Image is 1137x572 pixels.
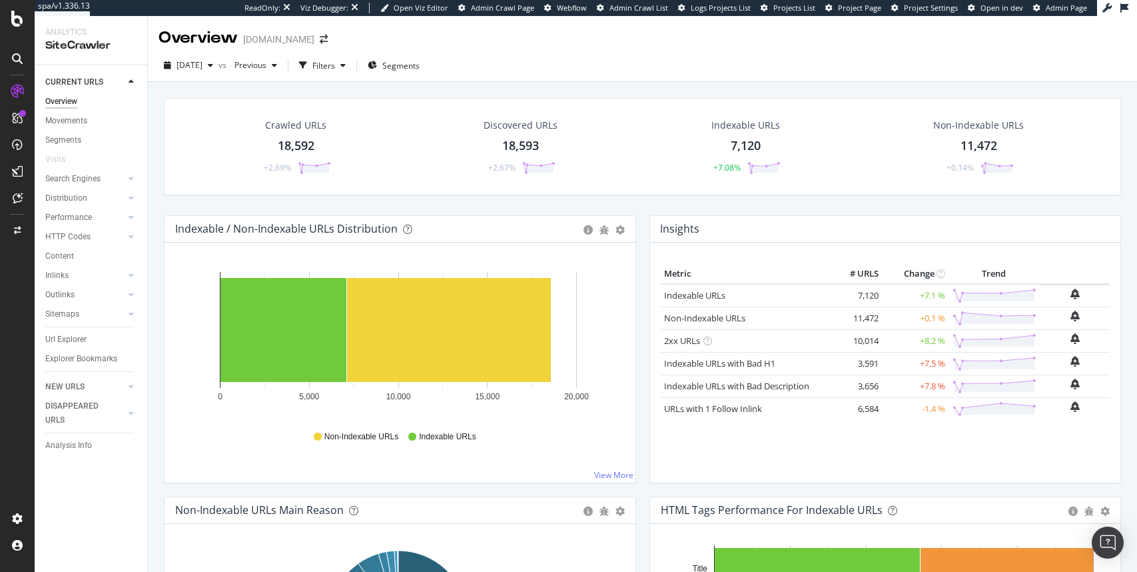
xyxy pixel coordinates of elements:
[882,329,948,352] td: +8.2 %
[45,249,74,263] div: Content
[825,3,881,13] a: Project Page
[45,95,77,109] div: Overview
[45,133,81,147] div: Segments
[664,312,745,324] a: Non-Indexable URLs
[1070,401,1080,412] div: bell-plus
[1100,507,1110,516] div: gear
[265,119,326,132] div: Crawled URLs
[1092,527,1124,559] div: Open Intercom Messenger
[45,352,138,366] a: Explorer Bookmarks
[947,162,974,173] div: +0.14%
[594,469,633,481] a: View More
[320,35,328,44] div: arrow-right-arrow-left
[45,75,103,89] div: CURRENT URLS
[45,269,69,283] div: Inlinks
[691,3,751,13] span: Logs Projects List
[218,392,222,401] text: 0
[557,3,587,13] span: Webflow
[458,3,534,13] a: Admin Crawl Page
[882,375,948,397] td: +7.8 %
[1070,289,1080,299] div: bell-plus
[324,431,398,443] span: Non-Indexable URLs
[45,269,125,283] a: Inlinks
[419,431,476,443] span: Indexable URLs
[45,439,92,453] div: Analysis Info
[761,3,815,13] a: Projects List
[615,507,625,516] div: gear
[597,3,668,13] a: Admin Crawl List
[45,211,92,225] div: Performance
[664,403,762,415] a: URLs with 1 Follow Inlink
[882,264,948,284] th: Change
[386,392,411,401] text: 10,000
[382,60,420,71] span: Segments
[948,264,1040,284] th: Trend
[829,329,882,352] td: 10,014
[264,162,291,173] div: +2.69%
[45,172,125,186] a: Search Engines
[829,352,882,375] td: 3,591
[713,162,741,173] div: +7.08%
[177,59,202,71] span: 2025 Aug. 26th
[661,503,883,517] div: HTML Tags Performance for Indexable URLs
[45,172,101,186] div: Search Engines
[45,288,75,302] div: Outlinks
[312,60,335,71] div: Filters
[980,3,1023,13] span: Open in dev
[829,397,882,420] td: 6,584
[45,333,138,347] a: Url Explorer
[45,75,125,89] a: CURRENT URLS
[1070,311,1080,321] div: bell-plus
[218,59,229,71] span: vs
[1070,379,1080,389] div: bell-plus
[664,380,809,392] a: Indexable URLs with Bad Description
[471,3,534,13] span: Admin Crawl Page
[45,133,138,147] a: Segments
[1084,507,1094,516] div: bug
[45,380,85,394] div: NEW URLS
[960,137,997,155] div: 11,472
[664,289,725,301] a: Indexable URLs
[45,380,125,394] a: NEW URLS
[159,27,238,49] div: Overview
[891,3,958,13] a: Project Settings
[731,137,761,155] div: 7,120
[609,3,668,13] span: Admin Crawl List
[45,230,91,244] div: HTTP Codes
[544,3,587,13] a: Webflow
[660,220,699,238] h4: Insights
[380,3,448,13] a: Open Viz Editor
[175,264,621,419] svg: A chart.
[829,375,882,397] td: 3,656
[829,284,882,307] td: 7,120
[159,55,218,76] button: [DATE]
[968,3,1023,13] a: Open in dev
[1033,3,1087,13] a: Admin Page
[933,119,1024,132] div: Non-Indexable URLs
[278,137,314,155] div: 18,592
[299,392,319,401] text: 5,000
[229,55,282,76] button: Previous
[45,191,87,205] div: Distribution
[175,503,344,517] div: Non-Indexable URLs Main Reason
[773,3,815,13] span: Projects List
[45,230,125,244] a: HTTP Codes
[882,397,948,420] td: -1.4 %
[484,119,558,132] div: Discovered URLs
[661,264,829,284] th: Metric
[475,392,500,401] text: 15,000
[45,153,65,167] div: Visits
[362,55,425,76] button: Segments
[45,307,79,321] div: Sitemaps
[300,3,348,13] div: Viz Debugger:
[1068,507,1078,516] div: circle-info
[45,38,137,53] div: SiteCrawler
[882,352,948,375] td: +7.5 %
[175,222,398,235] div: Indexable / Non-Indexable URLs Distribution
[678,3,751,13] a: Logs Projects List
[488,162,516,173] div: +2.67%
[45,333,87,347] div: Url Explorer
[882,284,948,307] td: +7.1 %
[615,225,625,235] div: gear
[45,114,138,128] a: Movements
